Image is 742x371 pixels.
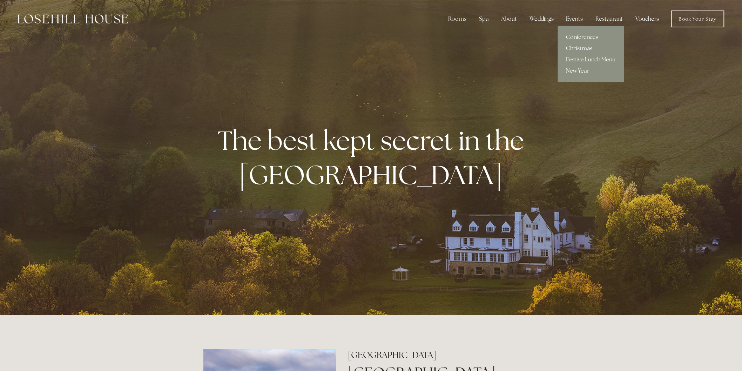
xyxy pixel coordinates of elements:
[558,65,624,76] a: New Year
[443,12,472,26] div: Rooms
[590,12,629,26] div: Restaurant
[524,12,559,26] div: Weddings
[348,349,539,361] h2: [GEOGRAPHIC_DATA]
[18,14,128,23] img: Losehill House
[558,54,624,65] a: Festive Lunch Menu
[561,12,589,26] div: Events
[671,11,724,27] a: Book Your Stay
[558,32,624,43] a: Conferences
[558,43,624,54] a: Christmas
[495,12,522,26] div: About
[473,12,494,26] div: Spa
[218,123,530,192] strong: The best kept secret in the [GEOGRAPHIC_DATA]
[630,12,665,26] a: Vouchers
